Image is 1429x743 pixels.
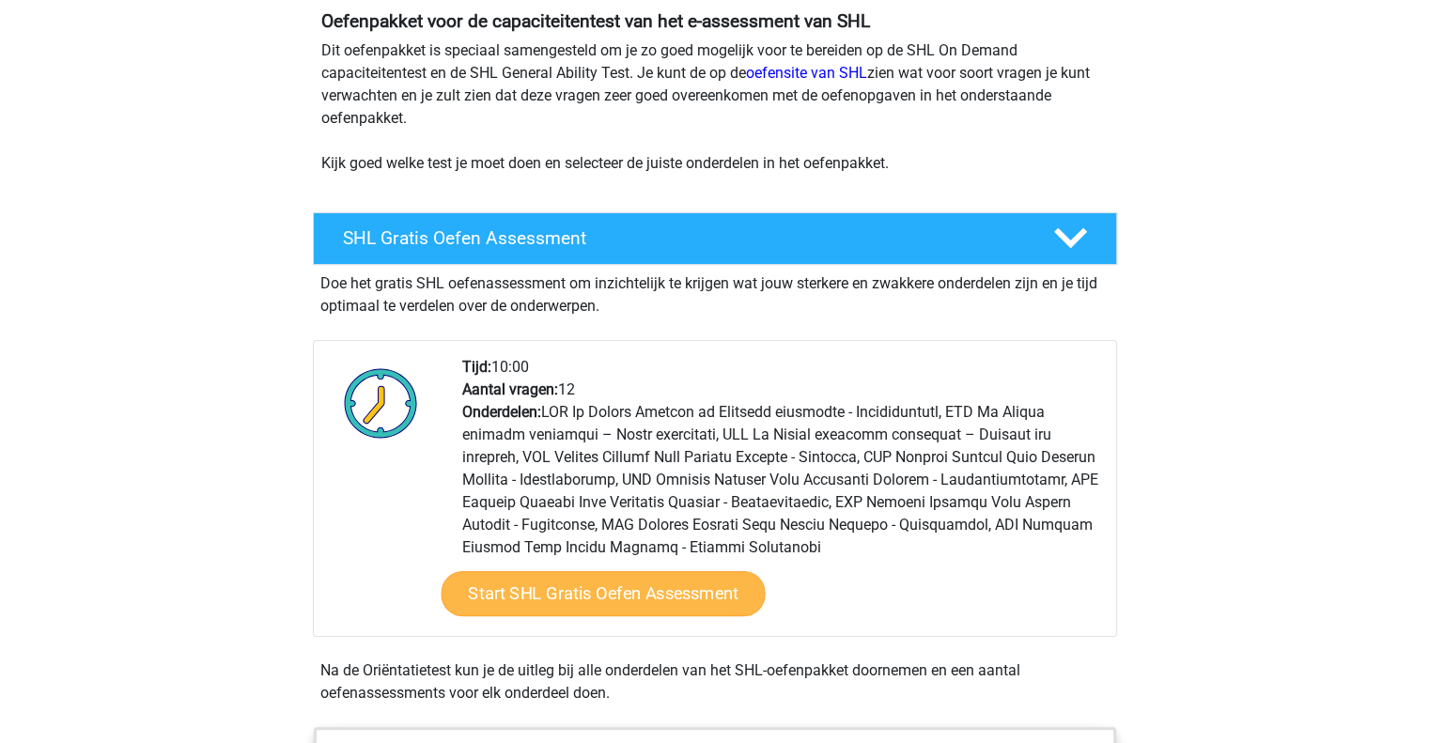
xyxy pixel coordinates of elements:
[334,356,428,450] img: Klok
[462,358,491,376] b: Tijd:
[441,571,765,616] a: Start SHL Gratis Oefen Assessment
[313,265,1117,317] div: Doe het gratis SHL oefenassessment om inzichtelijk te krijgen wat jouw sterkere en zwakkere onder...
[313,659,1117,704] div: Na de Oriëntatietest kun je de uitleg bij alle onderdelen van het SHL-oefenpakket doornemen en ee...
[462,403,541,421] b: Onderdelen:
[321,10,870,32] b: Oefenpakket voor de capaciteitentest van het e-assessment van SHL
[448,356,1115,636] div: 10:00 12 LOR Ip Dolors Ametcon ad Elitsedd eiusmodte - Incididuntutl, ETD Ma Aliqua enimadm venia...
[305,212,1125,265] a: SHL Gratis Oefen Assessment
[321,39,1109,175] p: Dit oefenpakket is speciaal samengesteld om je zo goed mogelijk voor te bereiden op de SHL On Dem...
[462,380,558,398] b: Aantal vragen:
[343,227,1023,249] h4: SHL Gratis Oefen Assessment
[746,64,867,82] a: oefensite van SHL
